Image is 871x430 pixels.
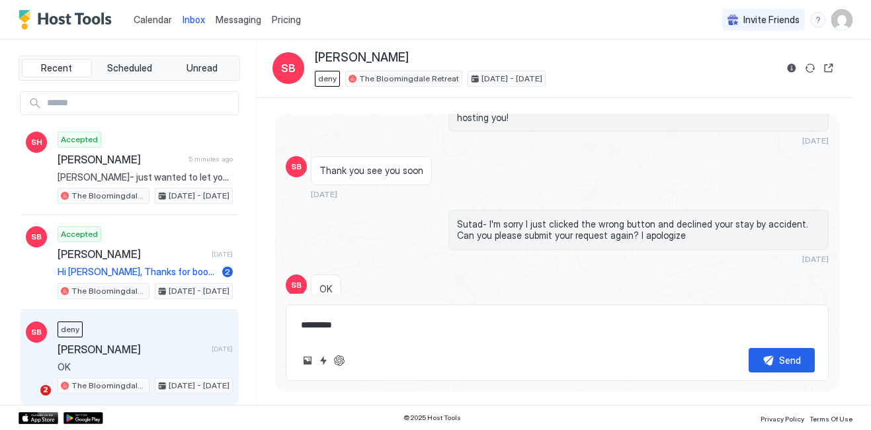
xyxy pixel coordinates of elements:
[22,59,92,77] button: Recent
[19,10,118,30] a: Host Tools Logo
[58,247,206,261] span: [PERSON_NAME]
[802,60,818,76] button: Sync reservation
[291,161,302,173] span: SB
[779,353,801,367] div: Send
[188,155,233,163] span: 5 minutes ago
[291,279,302,291] span: SB
[315,50,409,65] span: [PERSON_NAME]
[95,59,165,77] button: Scheduled
[31,326,42,338] span: SB
[761,411,804,425] a: Privacy Policy
[42,92,238,114] input: Input Field
[809,411,852,425] a: Terms Of Use
[761,415,804,423] span: Privacy Policy
[403,413,461,422] span: © 2025 Host Tools
[31,136,42,148] span: SH
[187,62,218,74] span: Unread
[19,56,240,81] div: tab-group
[281,60,296,76] span: SB
[212,250,233,259] span: [DATE]
[71,380,146,392] span: The Bloomingdale Retreat
[169,380,229,392] span: [DATE] - [DATE]
[41,62,72,74] span: Recent
[71,285,146,297] span: The Bloomingdale Retreat
[802,254,829,264] span: [DATE]
[300,353,315,368] button: Upload image
[183,14,205,25] span: Inbox
[784,60,800,76] button: Reservation information
[810,12,826,28] div: menu
[61,228,98,240] span: Accepted
[225,267,230,277] span: 2
[319,283,333,295] span: OK
[809,415,852,423] span: Terms Of Use
[134,14,172,25] span: Calendar
[743,14,800,26] span: Invite Friends
[212,345,233,353] span: [DATE]
[802,136,829,146] span: [DATE]
[315,353,331,368] button: Quick reply
[134,13,172,26] a: Calendar
[71,190,146,202] span: The Bloomingdale Retreat
[749,348,815,372] button: Send
[311,189,337,199] span: [DATE]
[19,412,58,424] a: App Store
[61,323,79,335] span: deny
[31,231,42,243] span: SB
[58,343,206,356] span: [PERSON_NAME]
[58,266,217,278] span: Hi [PERSON_NAME], Thanks for booking our place. I'll send you more details including check-in ins...
[457,218,820,241] span: Sutad- I'm sorry I just clicked the wrong button and declined your stay by accident. Can you plea...
[331,353,347,368] button: ChatGPT Auto Reply
[359,73,459,85] span: The Bloomingdale Retreat
[183,13,205,26] a: Inbox
[40,385,51,396] span: 2
[58,361,233,373] span: OK
[272,14,301,26] span: Pricing
[481,73,542,85] span: [DATE] - [DATE]
[169,285,229,297] span: [DATE] - [DATE]
[169,190,229,202] span: [DATE] - [DATE]
[831,9,852,30] div: User profile
[63,412,103,424] a: Google Play Store
[167,59,237,77] button: Unread
[319,165,423,177] span: Thank you see you soon
[821,60,837,76] button: Open reservation
[13,385,45,417] iframe: Intercom live chat
[58,153,183,166] span: [PERSON_NAME]
[216,14,261,25] span: Messaging
[58,171,233,183] span: [PERSON_NAME]- just wanted to let you know that our smart lock system sent me an error message ab...
[61,134,98,146] span: Accepted
[216,13,261,26] a: Messaging
[107,62,152,74] span: Scheduled
[318,73,337,85] span: deny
